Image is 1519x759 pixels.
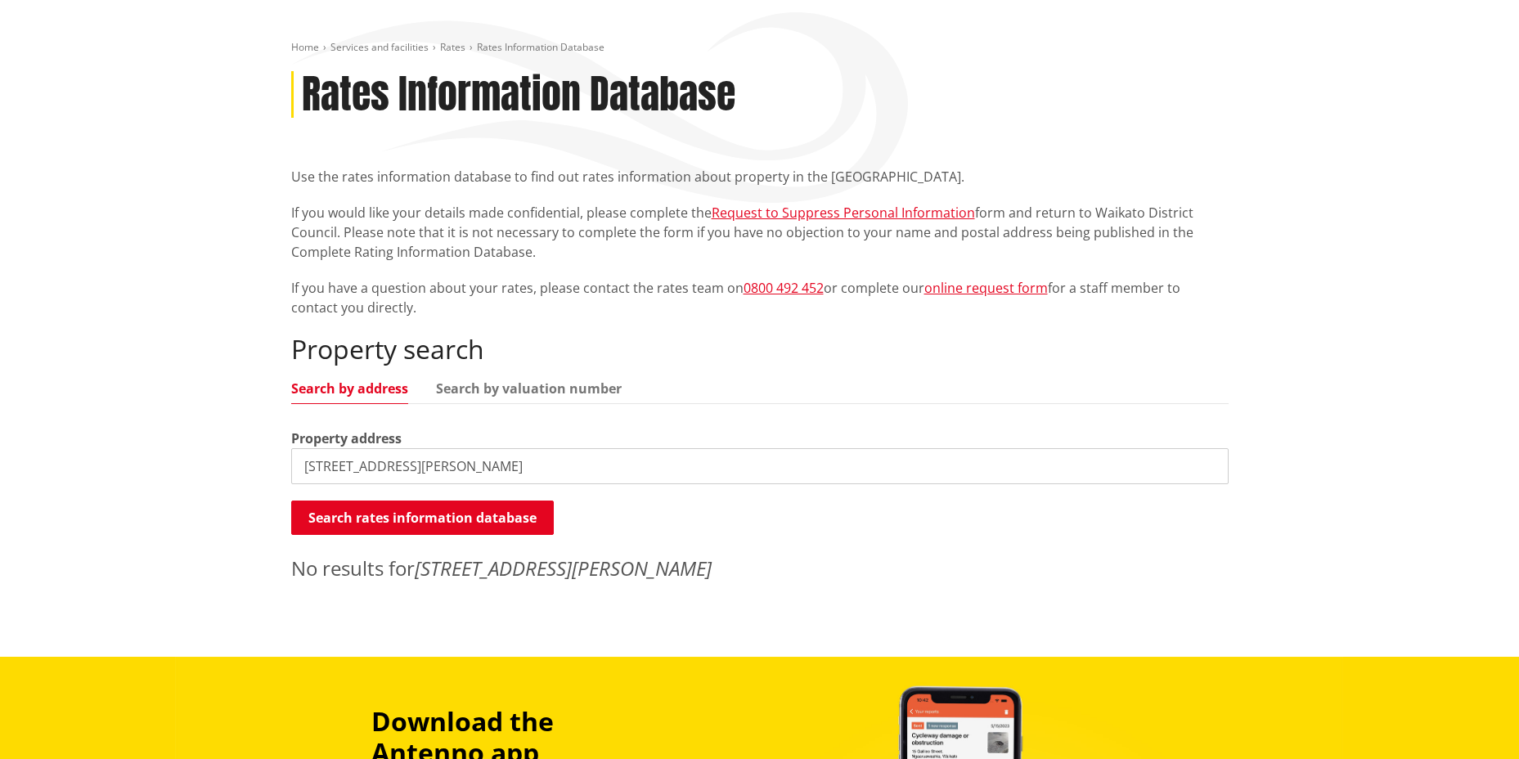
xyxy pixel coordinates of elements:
[330,40,429,54] a: Services and facilities
[440,40,465,54] a: Rates
[291,203,1229,262] p: If you would like your details made confidential, please complete the form and return to Waikato ...
[477,40,604,54] span: Rates Information Database
[291,554,1229,583] p: No results for
[291,278,1229,317] p: If you have a question about your rates, please contact the rates team on or complete our for a s...
[291,167,1229,186] p: Use the rates information database to find out rates information about property in the [GEOGRAPHI...
[291,334,1229,365] h2: Property search
[924,279,1048,297] a: online request form
[1444,690,1503,749] iframe: Messenger Launcher
[291,429,402,448] label: Property address
[415,555,712,582] em: [STREET_ADDRESS][PERSON_NAME]
[712,204,975,222] a: Request to Suppress Personal Information
[291,41,1229,55] nav: breadcrumb
[291,382,408,395] a: Search by address
[744,279,824,297] a: 0800 492 452
[291,40,319,54] a: Home
[436,382,622,395] a: Search by valuation number
[291,448,1229,484] input: e.g. Duke Street NGARUAWAHIA
[291,501,554,535] button: Search rates information database
[302,71,735,119] h1: Rates Information Database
